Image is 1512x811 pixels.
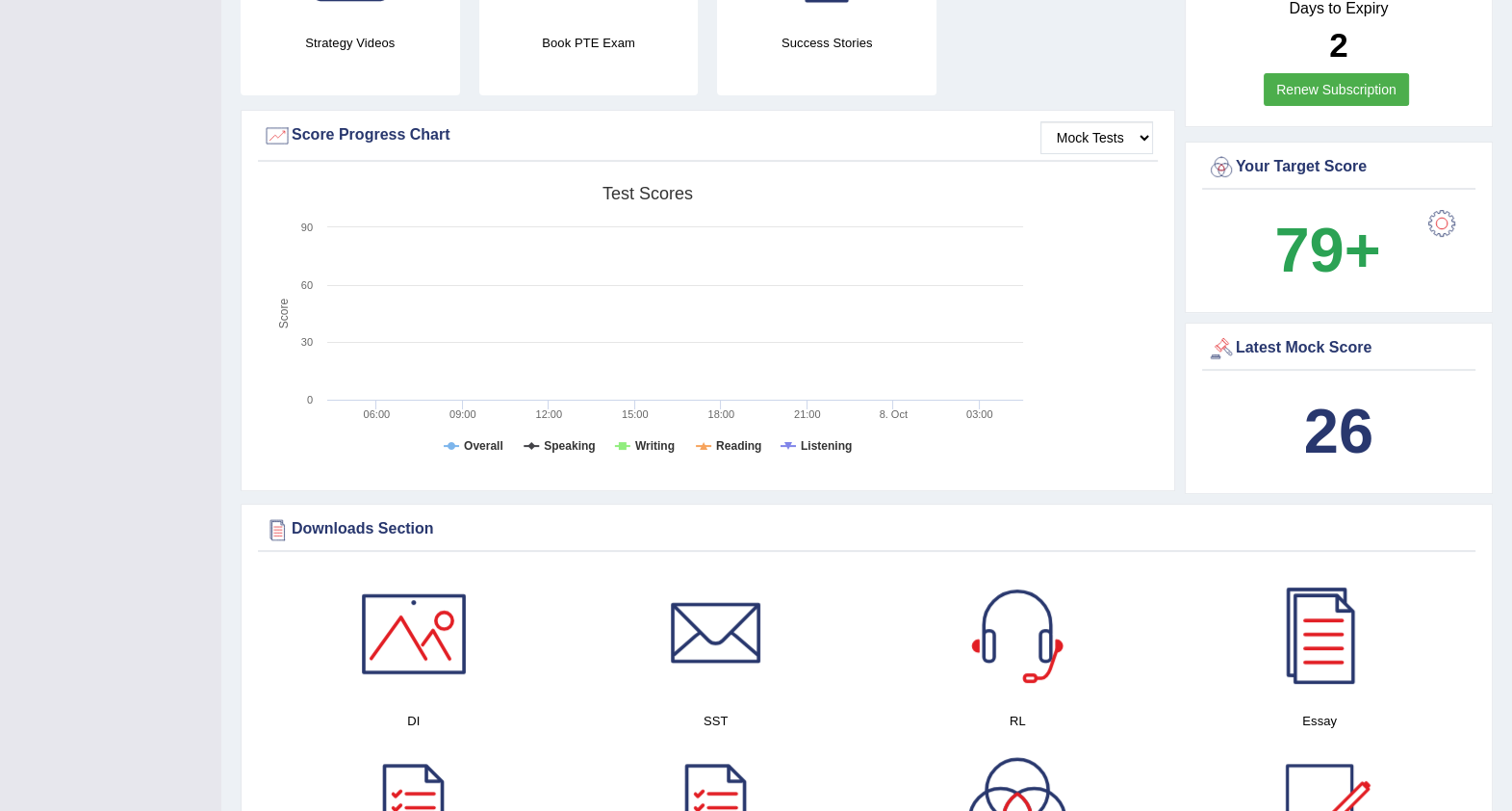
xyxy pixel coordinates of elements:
[1274,215,1380,285] b: 79+
[263,515,1471,544] div: Downloads Section
[307,394,313,405] text: 0
[544,439,595,453] tspan: Speaking
[602,184,693,203] tspan: Test scores
[635,439,675,453] tspan: Writing
[479,33,699,53] h4: Book PTE Exam
[301,222,313,233] text: 90
[1304,396,1373,466] b: 26
[301,279,313,291] text: 60
[801,439,852,453] tspan: Listening
[622,408,649,420] text: 15:00
[966,408,993,420] text: 03:00
[1207,153,1471,182] div: Your Target Score
[301,336,313,348] text: 30
[716,439,761,453] tspan: Reading
[1264,73,1409,106] a: Renew Subscription
[263,121,1153,150] div: Score Progress Chart
[272,711,555,731] h4: DI
[449,408,476,420] text: 09:00
[707,408,734,420] text: 18:00
[464,439,503,453] tspan: Overall
[241,33,460,53] h4: Strategy Videos
[1178,711,1461,731] h4: Essay
[794,408,821,420] text: 21:00
[575,711,858,731] h4: SST
[1329,26,1347,64] b: 2
[717,33,936,53] h4: Success Stories
[277,299,291,329] tspan: Score
[1207,334,1471,363] div: Latest Mock Score
[880,408,908,420] tspan: 8. Oct
[536,408,563,420] text: 12:00
[877,711,1160,731] h4: RL
[364,408,391,420] text: 06:00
